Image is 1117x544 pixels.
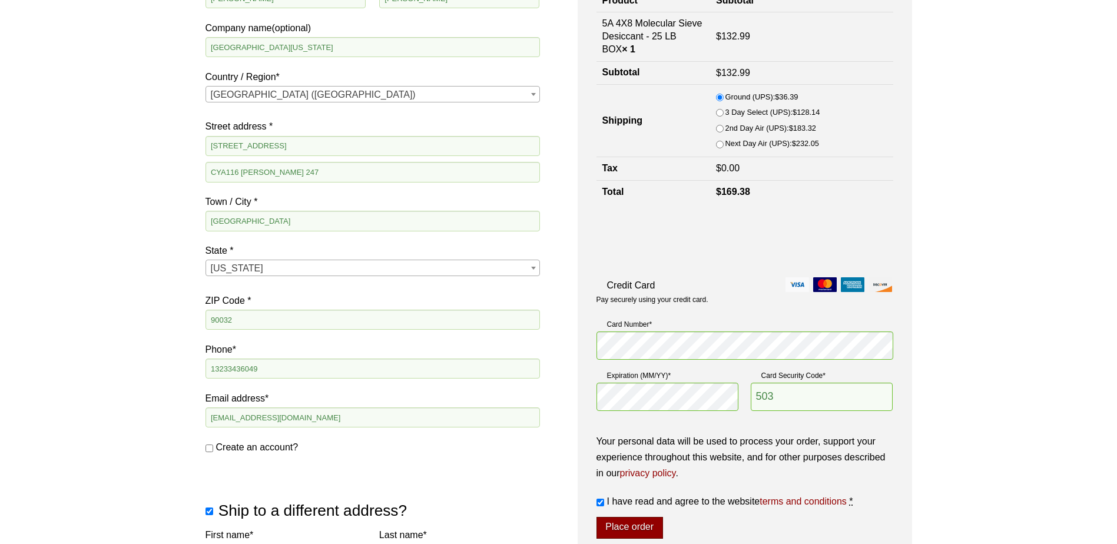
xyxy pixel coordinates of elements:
[725,106,820,119] label: 3 Day Select (UPS):
[205,527,366,543] label: First name
[716,163,740,173] bdi: 0.00
[596,277,893,293] label: Credit Card
[596,12,711,61] td: 5A 4X8 Molecular Sieve Desiccant - 25 LB BOX
[596,180,711,203] th: Total
[792,139,796,148] span: $
[205,136,540,156] input: House number and street name
[206,87,539,103] span: United States (US)
[775,92,798,101] bdi: 36.39
[379,527,540,543] label: Last name
[725,91,798,104] label: Ground (UPS):
[205,341,540,357] label: Phone
[596,370,739,382] label: Expiration (MM/YY)
[716,31,721,41] span: $
[205,390,540,406] label: Email address
[596,499,604,506] input: I have read and agree to the websiteterms and conditions *
[596,295,893,305] p: Pay securely using your credit card.
[725,137,819,150] label: Next Day Air (UPS):
[775,92,779,101] span: $
[716,68,750,78] bdi: 132.99
[216,442,299,452] span: Create an account?
[869,277,892,292] img: discover
[792,139,819,148] bdi: 232.05
[205,86,540,102] span: Country / Region
[596,433,893,482] p: Your personal data will be used to process your order, support your experience throughout this we...
[607,496,847,506] span: I have read and agree to the website
[716,31,750,41] bdi: 132.99
[271,23,311,33] span: (optional)
[716,163,721,173] span: $
[849,496,853,506] abbr: required
[205,69,540,85] label: Country / Region
[789,124,793,132] span: $
[205,243,540,258] label: State
[760,496,847,506] a: terms and conditions
[205,118,540,134] label: Street address
[205,293,540,309] label: ZIP Code
[205,507,213,515] input: Ship to a different address?
[596,157,711,180] th: Tax
[218,502,407,519] span: Ship to a different address?
[793,108,797,117] span: $
[620,468,676,478] a: privacy policy
[751,383,893,411] input: CSC
[596,215,775,261] iframe: reCAPTCHA
[205,162,540,182] input: Apartment, suite, unit, etc. (optional)
[789,124,816,132] bdi: 183.32
[716,187,721,197] span: $
[205,445,213,452] input: Create an account?
[725,122,816,135] label: 2nd Day Air (UPS):
[596,61,711,84] th: Subtotal
[596,517,663,539] button: Place order
[596,314,893,420] fieldset: Payment Info
[205,260,540,276] span: State
[841,277,864,292] img: amex
[596,85,711,157] th: Shipping
[793,108,820,117] bdi: 128.14
[716,187,750,197] bdi: 169.38
[622,44,635,54] strong: × 1
[785,277,809,292] img: visa
[206,260,539,277] span: California
[813,277,837,292] img: mastercard
[205,194,540,210] label: Town / City
[751,370,893,382] label: Card Security Code
[716,68,721,78] span: $
[596,319,893,330] label: Card Number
